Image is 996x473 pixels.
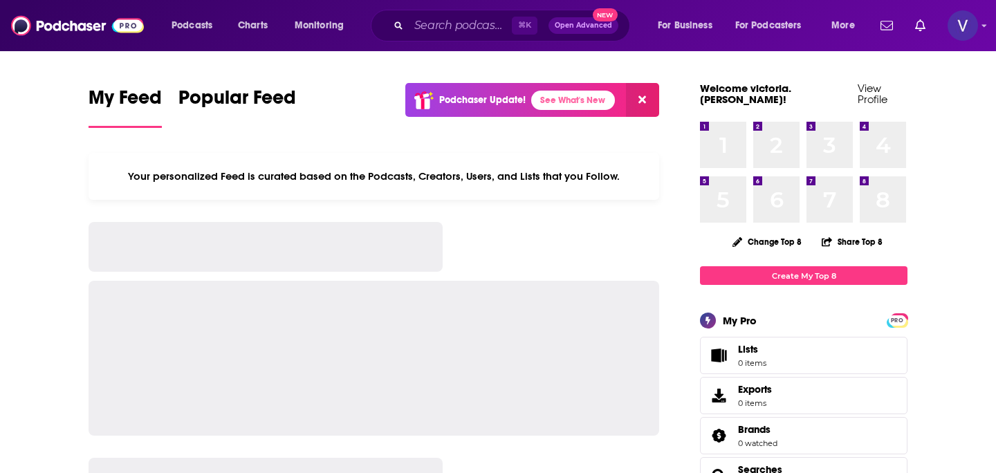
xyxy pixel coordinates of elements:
[738,398,772,408] span: 0 items
[889,315,905,325] a: PRO
[822,15,872,37] button: open menu
[89,86,162,118] span: My Feed
[726,15,822,37] button: open menu
[858,82,887,106] a: View Profile
[875,14,898,37] a: Show notifications dropdown
[229,15,276,37] a: Charts
[512,17,537,35] span: ⌘ K
[89,153,659,200] div: Your personalized Feed is curated based on the Podcasts, Creators, Users, and Lists that you Follow.
[295,16,344,35] span: Monitoring
[948,10,978,41] span: Logged in as victoria.wilson
[285,15,362,37] button: open menu
[723,314,757,327] div: My Pro
[700,82,791,106] a: Welcome victoria.[PERSON_NAME]!
[384,10,643,41] div: Search podcasts, credits, & more...
[831,16,855,35] span: More
[738,383,772,396] span: Exports
[531,91,615,110] a: See What's New
[648,15,730,37] button: open menu
[889,315,905,326] span: PRO
[705,426,732,445] a: Brands
[162,15,230,37] button: open menu
[705,346,732,365] span: Lists
[548,17,618,34] button: Open AdvancedNew
[700,337,907,374] a: Lists
[658,16,712,35] span: For Business
[724,233,810,250] button: Change Top 8
[738,343,758,355] span: Lists
[439,94,526,106] p: Podchaser Update!
[738,358,766,368] span: 0 items
[738,423,771,436] span: Brands
[700,377,907,414] a: Exports
[738,343,766,355] span: Lists
[948,10,978,41] img: User Profile
[11,12,144,39] img: Podchaser - Follow, Share and Rate Podcasts
[738,438,777,448] a: 0 watched
[821,228,883,255] button: Share Top 8
[705,386,732,405] span: Exports
[735,16,802,35] span: For Podcasters
[738,423,777,436] a: Brands
[910,14,931,37] a: Show notifications dropdown
[178,86,296,118] span: Popular Feed
[178,86,296,128] a: Popular Feed
[700,266,907,285] a: Create My Top 8
[593,8,618,21] span: New
[555,22,612,29] span: Open Advanced
[409,15,512,37] input: Search podcasts, credits, & more...
[172,16,212,35] span: Podcasts
[238,16,268,35] span: Charts
[948,10,978,41] button: Show profile menu
[89,86,162,128] a: My Feed
[700,417,907,454] span: Brands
